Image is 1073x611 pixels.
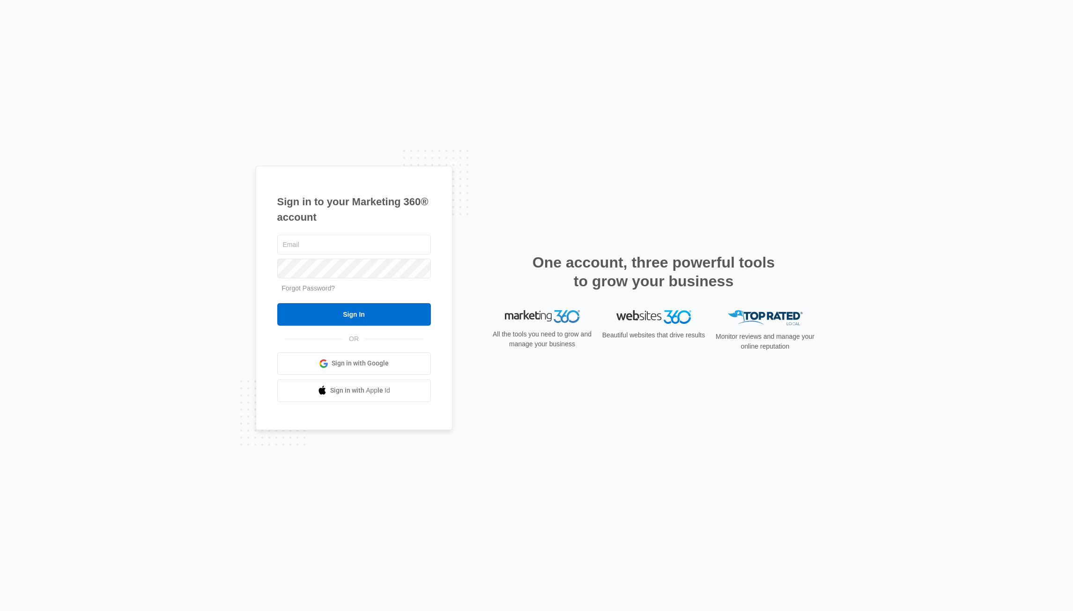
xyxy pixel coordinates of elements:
[277,194,431,225] h1: Sign in to your Marketing 360® account
[277,303,431,326] input: Sign In
[332,358,389,368] span: Sign in with Google
[601,330,706,340] p: Beautiful websites that drive results
[277,352,431,375] a: Sign in with Google
[616,310,691,324] img: Websites 360
[713,332,818,351] p: Monitor reviews and manage your online reputation
[530,253,778,291] h2: One account, three powerful tools to grow your business
[277,235,431,254] input: Email
[342,334,365,344] span: OR
[728,310,803,326] img: Top Rated Local
[277,380,431,402] a: Sign in with Apple Id
[282,284,335,292] a: Forgot Password?
[490,329,595,349] p: All the tools you need to grow and manage your business
[330,386,390,395] span: Sign in with Apple Id
[505,310,580,323] img: Marketing 360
